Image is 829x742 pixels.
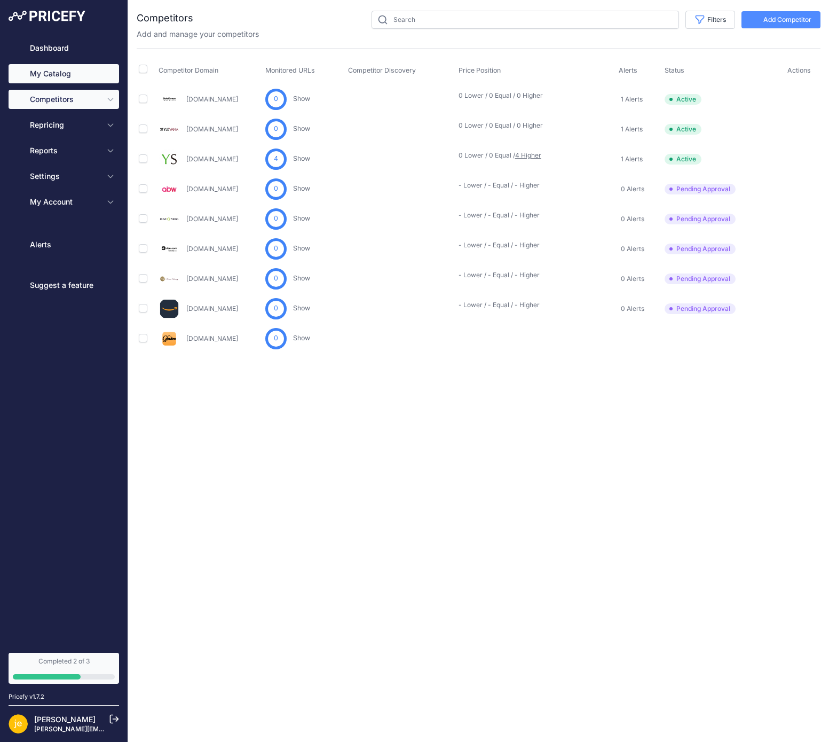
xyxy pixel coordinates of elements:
[186,125,238,133] a: [DOMAIN_NAME]
[30,197,100,207] span: My Account
[274,94,278,104] span: 0
[9,38,119,640] nav: Sidebar
[34,725,199,733] a: [PERSON_NAME][EMAIL_ADDRESS][DOMAIN_NAME]
[274,124,278,134] span: 0
[186,334,238,342] a: [DOMAIN_NAME]
[293,274,310,282] a: Show
[515,151,541,159] a: 4 Higher
[293,244,310,252] a: Show
[34,715,96,724] a: [PERSON_NAME]
[459,151,527,160] p: 0 Lower / 0 Equal /
[459,91,527,100] p: 0 Lower / 0 Equal / 0 Higher
[621,215,644,223] span: 0 Alerts
[293,184,310,192] a: Show
[186,95,238,103] a: [DOMAIN_NAME]
[9,192,119,212] button: My Account
[9,90,119,109] button: Competitors
[30,94,100,105] span: Competitors
[9,167,119,186] button: Settings
[665,184,736,194] span: Pending Approval
[186,304,238,313] a: [DOMAIN_NAME]
[665,94,701,105] span: Active
[9,276,119,295] a: Suggest a feature
[665,244,736,254] span: Pending Approval
[274,154,278,164] span: 4
[9,235,119,254] a: Alerts
[293,95,310,103] a: Show
[293,304,310,312] a: Show
[186,275,238,283] a: [DOMAIN_NAME]
[274,303,278,314] span: 0
[665,214,736,224] span: Pending Approval
[459,211,527,220] p: - Lower / - Equal / - Higher
[741,11,820,28] button: Add Competitor
[459,181,527,190] p: - Lower / - Equal / - Higher
[685,11,735,29] button: Filters
[621,155,643,163] span: 1 Alerts
[621,245,644,253] span: 0 Alerts
[9,38,119,58] a: Dashboard
[621,125,643,134] span: 1 Alerts
[293,124,310,132] a: Show
[621,304,644,313] span: 0 Alerts
[274,184,278,194] span: 0
[665,154,701,165] span: Active
[621,95,643,104] span: 1 Alerts
[665,303,736,314] span: Pending Approval
[619,94,643,105] a: 1 Alerts
[9,64,119,83] a: My Catalog
[137,29,259,40] p: Add and manage your competitors
[459,241,527,249] p: - Lower / - Equal / - Higher
[186,155,238,163] a: [DOMAIN_NAME]
[30,171,100,182] span: Settings
[186,185,238,193] a: [DOMAIN_NAME]
[274,214,278,224] span: 0
[665,66,684,74] span: Status
[787,66,811,74] span: Actions
[372,11,679,29] input: Search
[619,66,637,74] span: Alerts
[9,11,85,21] img: Pricefy Logo
[274,333,278,343] span: 0
[30,120,100,130] span: Repricing
[621,275,644,283] span: 0 Alerts
[9,115,119,135] button: Repricing
[30,145,100,156] span: Reports
[9,653,119,684] a: Completed 2 of 3
[459,66,501,74] span: Price Position
[459,301,527,309] p: - Lower / - Equal / - Higher
[293,154,310,162] a: Show
[619,154,643,165] a: 1 Alerts
[665,124,701,135] span: Active
[619,124,643,135] a: 1 Alerts
[186,245,238,253] a: [DOMAIN_NAME]
[274,244,278,254] span: 0
[186,215,238,223] a: [DOMAIN_NAME]
[459,121,527,130] p: 0 Lower / 0 Equal / 0 Higher
[459,271,527,279] p: - Lower / - Equal / - Higher
[274,274,278,284] span: 0
[9,692,44,701] div: Pricefy v1.7.2
[293,214,310,222] a: Show
[348,66,416,74] span: Competitor Discovery
[137,11,193,26] h2: Competitors
[265,66,315,74] span: Monitored URLs
[13,657,115,666] div: Completed 2 of 3
[665,274,736,284] span: Pending Approval
[621,185,644,193] span: 0 Alerts
[293,334,310,342] a: Show
[9,141,119,160] button: Reports
[159,66,218,74] span: Competitor Domain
